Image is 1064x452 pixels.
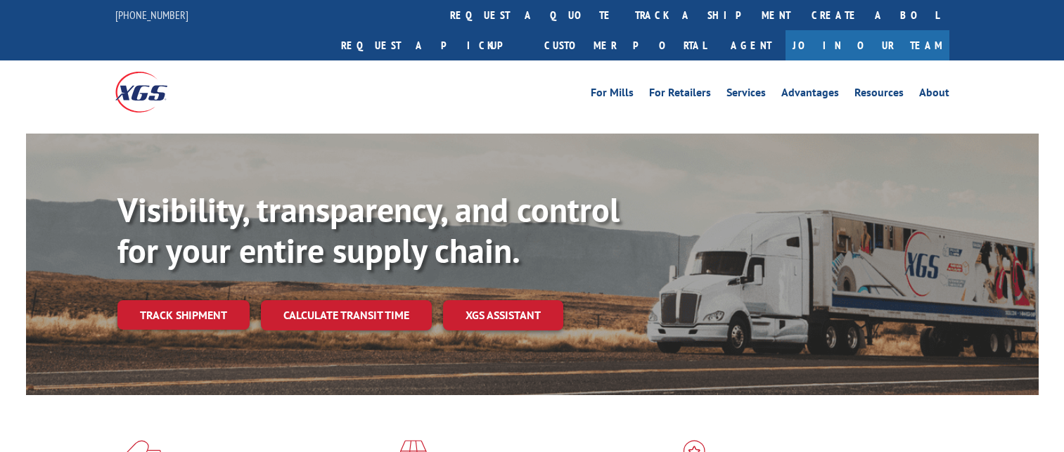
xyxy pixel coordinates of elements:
a: Advantages [781,87,839,103]
a: For Retailers [649,87,711,103]
a: Agent [717,30,786,60]
a: [PHONE_NUMBER] [115,8,188,22]
a: XGS ASSISTANT [443,300,563,330]
a: Track shipment [117,300,250,330]
a: Calculate transit time [261,300,432,330]
a: Services [726,87,766,103]
b: Visibility, transparency, and control for your entire supply chain. [117,188,620,272]
a: Request a pickup [331,30,534,60]
a: Customer Portal [534,30,717,60]
a: For Mills [591,87,634,103]
a: Resources [854,87,904,103]
a: About [919,87,949,103]
a: Join Our Team [786,30,949,60]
